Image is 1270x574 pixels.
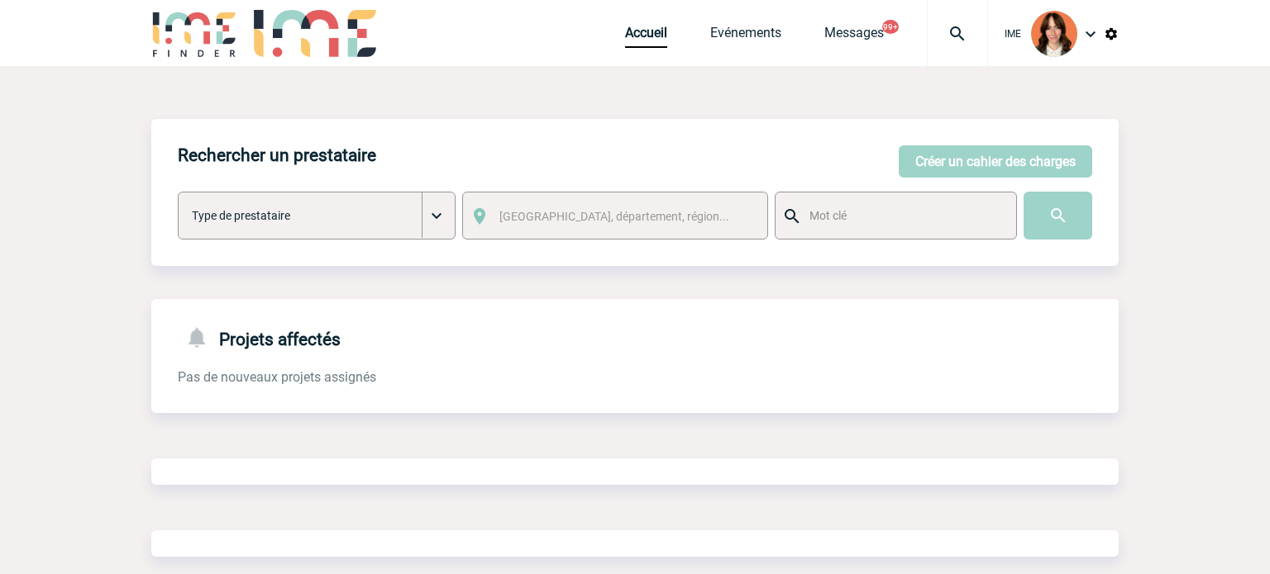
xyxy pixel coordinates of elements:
span: IME [1005,28,1021,40]
input: Mot clé [805,205,1001,226]
h4: Rechercher un prestataire [178,145,376,165]
a: Messages [824,25,884,48]
span: Pas de nouveaux projets assignés [178,369,376,385]
img: notifications-24-px-g.png [184,325,219,349]
a: Evénements [710,25,781,48]
img: IME-Finder [151,10,237,57]
a: Accueil [625,25,667,48]
h4: Projets affectés [178,325,341,349]
span: [GEOGRAPHIC_DATA], département, région... [499,210,729,223]
input: Submit [1024,192,1092,240]
img: 94396-2.png [1031,11,1077,57]
button: 99+ [882,20,899,34]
